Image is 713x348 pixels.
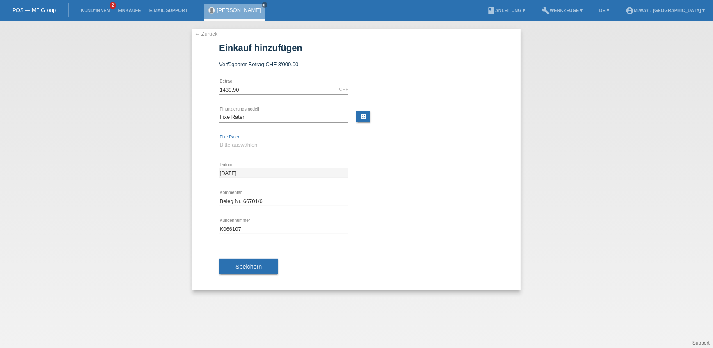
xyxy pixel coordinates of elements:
[217,7,261,13] a: [PERSON_NAME]
[339,87,348,92] div: CHF
[692,340,710,346] a: Support
[12,7,56,13] a: POS — MF Group
[265,61,298,67] span: CHF 3'000.00
[595,8,613,13] a: DE ▾
[219,61,494,67] div: Verfügbarer Betrag:
[356,111,370,122] a: calculate
[487,7,495,15] i: book
[626,7,634,15] i: account_circle
[537,8,587,13] a: buildWerkzeuge ▾
[194,31,217,37] a: ← Zurück
[110,2,116,9] span: 2
[235,263,262,270] span: Speichern
[145,8,192,13] a: E-Mail Support
[219,259,278,274] button: Speichern
[483,8,529,13] a: bookAnleitung ▾
[622,8,709,13] a: account_circlem-way - [GEOGRAPHIC_DATA] ▾
[262,2,267,8] a: close
[360,113,367,120] i: calculate
[77,8,114,13] a: Kund*innen
[263,3,267,7] i: close
[542,7,550,15] i: build
[219,43,494,53] h1: Einkauf hinzufügen
[114,8,145,13] a: Einkäufe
